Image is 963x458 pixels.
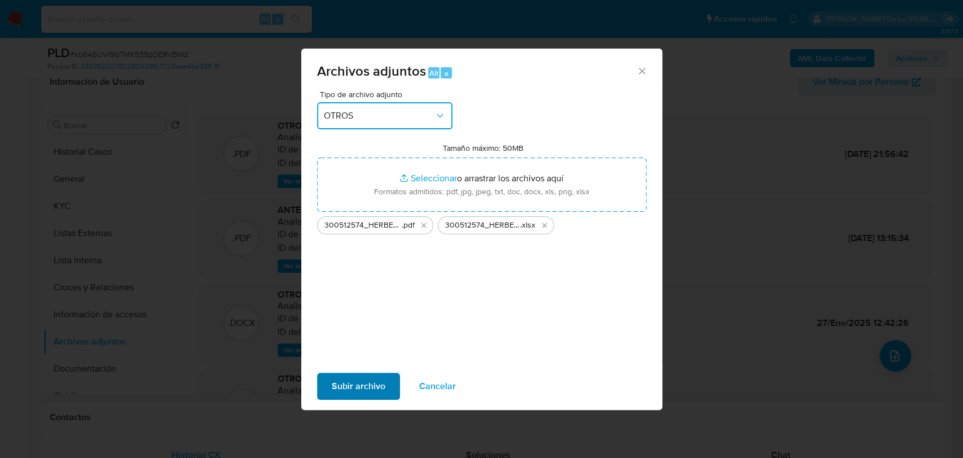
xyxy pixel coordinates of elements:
[417,219,430,232] button: Eliminar 300512574_HERBERT ISAAC CARDOS SANGUINO_AGO2025.pdf
[332,374,385,399] span: Subir archivo
[317,102,452,129] button: OTROS
[320,90,455,98] span: Tipo de archivo adjunto
[429,68,438,78] span: Alt
[324,220,402,231] span: 300512574_HERBERT [PERSON_NAME] SANGUINO_AGO2025
[317,373,400,400] button: Subir archivo
[324,110,434,121] span: OTROS
[445,220,520,231] span: 300512574_HERBERT [PERSON_NAME] SANGUINO_AGO2025_AT
[402,220,415,231] span: .pdf
[404,373,470,400] button: Cancelar
[520,220,535,231] span: .xlsx
[636,66,647,76] button: Cerrar
[443,143,524,153] label: Tamaño máximo: 50MB
[419,374,456,399] span: Cancelar
[445,68,448,78] span: a
[317,61,426,81] span: Archivos adjuntos
[317,212,647,234] ul: Archivos seleccionados
[538,219,551,232] button: Eliminar 300512574_HERBERT ISAAC CARDOS SANGUINO_AGO2025_AT.xlsx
